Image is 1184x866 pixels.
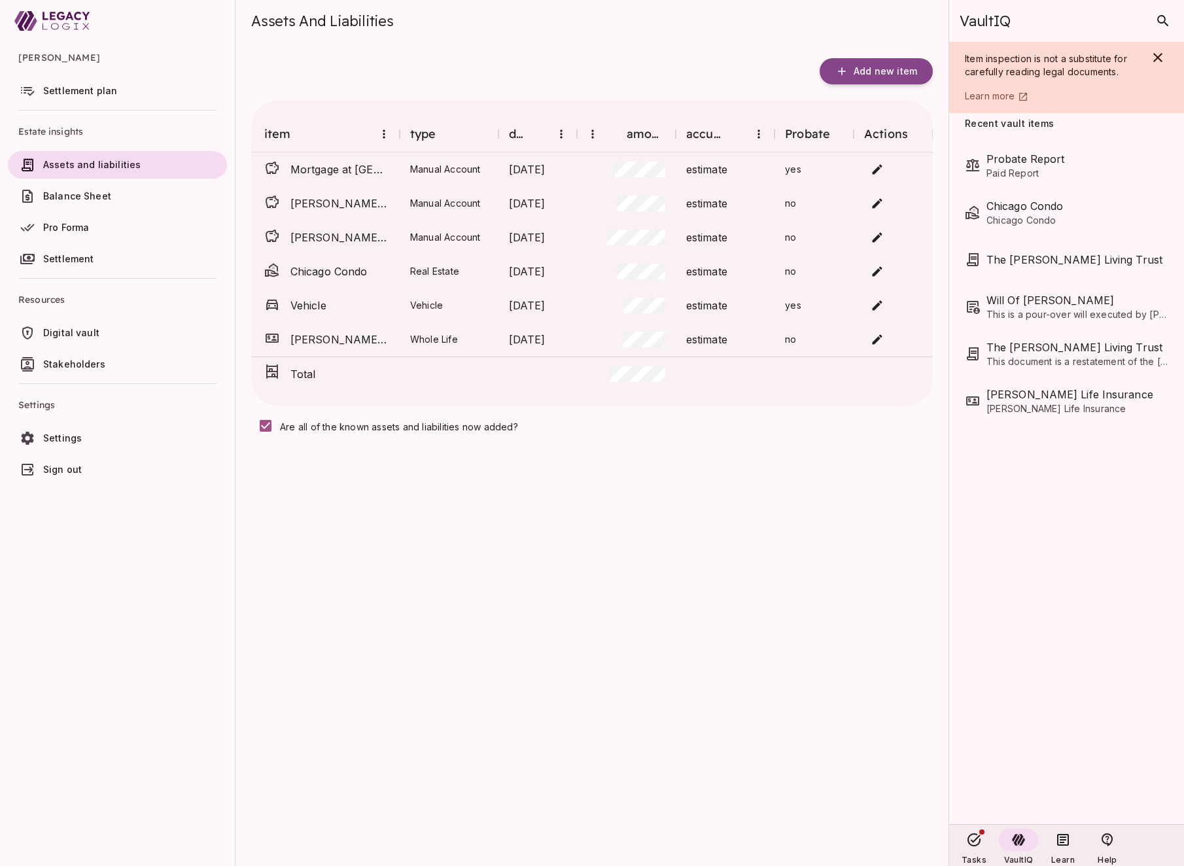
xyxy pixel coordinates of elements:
span: no [785,198,796,209]
span: VaultIQ [960,12,1010,30]
a: Learn more [965,89,1137,103]
span: yes [785,164,801,175]
span: Stakeholders [43,358,105,370]
span: Are all of the known assets and liabilities now added? [280,421,518,432]
span: [PERSON_NAME] [18,42,217,73]
span: [DATE] [509,332,546,347]
div: Probate [775,116,854,152]
button: Menu [549,122,573,146]
span: Estate insights [18,116,217,147]
div: amount [577,116,676,152]
a: Assets and liabilities [8,151,227,179]
span: Digital vault [43,327,99,338]
span: Add new item [854,65,917,77]
span: Learn [1051,855,1075,865]
span: Manual Account [410,198,481,209]
span: Mortgage at [GEOGRAPHIC_DATA] [290,162,389,177]
span: Resources [18,284,217,315]
div: Will Of [PERSON_NAME]This is a pour-over will executed by [PERSON_NAME] of [GEOGRAPHIC_DATA], [US... [965,283,1168,330]
a: Settlement plan [8,77,227,105]
span: [PERSON_NAME] Life Insurance [986,402,1168,415]
span: This document is a restatement of the [PERSON_NAME] Trust originally dated [DATE]. The trust is e... [986,355,1168,368]
span: Chicago Condo [290,264,389,279]
div: date [509,126,527,142]
span: VaultIQ [1004,855,1033,865]
span: Manual Account [410,164,481,175]
span: Henry Smith Life Insurance [986,387,1168,402]
div: item [264,126,291,142]
span: Item inspection is not a substitute for carefully reading legal documents. [965,53,1130,77]
span: Whole Life [410,334,458,345]
span: [PERSON_NAME] - Retirement Account [290,196,389,211]
span: no [785,232,796,243]
span: Vehicle [290,298,389,313]
div: type [410,126,436,142]
button: Menu [372,122,396,146]
span: Real Estate [410,266,459,277]
span: Manual Account [410,232,481,243]
span: estimate [686,162,727,177]
div: accuracy [686,126,725,142]
span: [DATE] [509,230,546,245]
span: The Henry Smith Living Trust [986,339,1168,355]
div: Actions [854,116,933,152]
span: Help [1098,855,1117,865]
a: Settings [8,424,227,452]
button: Add new item [820,58,933,84]
div: type [400,116,498,152]
a: Sign out [8,456,227,483]
a: Pro Forma [8,214,227,241]
span: Balance Sheet [43,190,111,201]
div: Probate ReportPaid Report [965,142,1168,189]
span: [DATE] [509,298,546,313]
span: Sign out [43,464,82,475]
span: The Henry Smith Living Trust [986,252,1168,268]
div: The [PERSON_NAME] Living TrustThis document is a restatement of the [PERSON_NAME] Trust originall... [965,330,1168,377]
span: estimate [686,230,727,245]
span: no [785,266,796,277]
div: date [498,116,577,152]
a: Stakeholders [8,351,227,378]
span: yes [785,300,801,311]
span: Probate Report [986,151,1168,167]
span: Will Of Henry Smith [986,292,1168,308]
span: Settlement [43,253,94,264]
div: [PERSON_NAME] Life Insurance[PERSON_NAME] Life Insurance [965,377,1168,424]
div: item [251,116,400,152]
div: Chicago CondoChicago Condo [965,189,1168,236]
span: estimate [686,264,727,279]
span: [DATE] [509,196,546,211]
span: Vehicle [410,300,443,311]
span: Chicago Condo [986,198,1168,214]
span: Paid Report [986,167,1168,180]
a: Settlement [8,245,227,273]
span: Total [290,366,389,382]
span: Settings [18,389,217,421]
span: [DATE] [509,162,546,177]
span: Settings [43,432,82,443]
a: Balance Sheet [8,182,227,210]
span: estimate [686,196,727,211]
div: Actions [864,126,908,142]
span: Assets and liabilities [43,159,141,170]
span: Settlement plan [43,85,117,96]
span: Recent vault items [965,118,1054,131]
div: amount [627,126,665,142]
button: Sort [725,123,747,145]
button: Menu [747,122,771,146]
div: accuracy [676,116,775,152]
span: Tasks [962,855,986,865]
span: Chicago Condo [986,214,1168,227]
span: This is a pour-over will executed by [PERSON_NAME] of [GEOGRAPHIC_DATA], [US_STATE]. The document... [986,308,1168,321]
span: [DATE] [509,264,546,279]
span: estimate [686,298,727,313]
button: Sort [527,123,549,145]
span: estimate [686,332,727,347]
span: no [785,334,796,345]
div: The [PERSON_NAME] Living Trust [965,243,1168,277]
a: Digital vault [8,319,227,347]
span: Pro Forma [43,222,89,233]
span: [PERSON_NAME] One [290,230,389,245]
span: Learn more [965,90,1015,101]
button: Sort [604,123,627,145]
